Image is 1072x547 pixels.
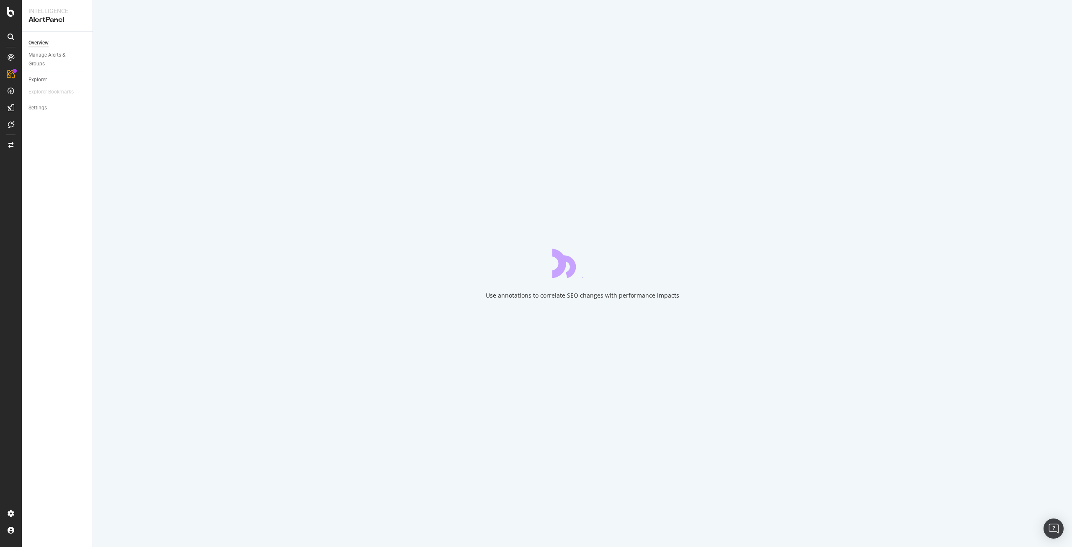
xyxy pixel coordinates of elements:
[28,15,86,25] div: AlertPanel
[1044,518,1064,539] div: Open Intercom Messenger
[28,7,86,15] div: Intelligence
[28,51,79,68] div: Manage Alerts & Groups
[28,88,74,96] div: Explorer Bookmarks
[28,104,47,112] div: Settings
[28,75,47,84] div: Explorer
[28,39,49,47] div: Overview
[28,104,87,112] a: Settings
[28,51,87,68] a: Manage Alerts & Groups
[28,75,87,84] a: Explorer
[28,88,82,96] a: Explorer Bookmarks
[486,291,679,300] div: Use annotations to correlate SEO changes with performance impacts
[552,248,613,278] div: animation
[28,39,87,47] a: Overview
